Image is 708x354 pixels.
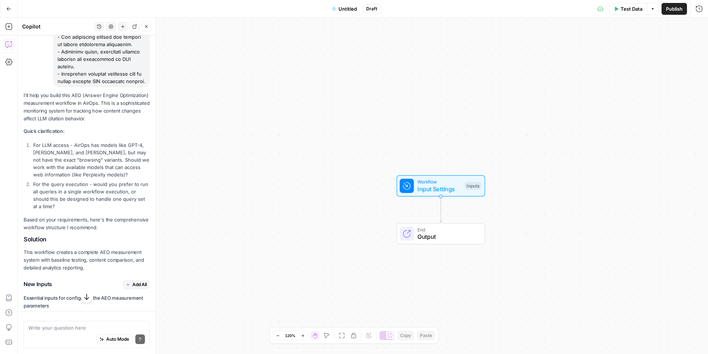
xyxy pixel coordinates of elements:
[400,332,411,339] span: Copy
[440,196,442,222] g: Edge from start to end
[666,5,683,13] span: Publish
[106,336,129,343] span: Auto Mode
[465,182,481,190] div: Inputs
[285,333,295,338] span: 120%
[22,23,92,30] div: Copilot
[417,226,478,233] span: End
[366,6,377,12] span: Draft
[417,185,461,193] span: Input Settings
[31,141,150,178] li: For LLM access - AirOps has models like GPT-4, [PERSON_NAME], and [PERSON_NAME], but may not have...
[420,332,432,339] span: Paste
[609,3,647,15] button: Test Data
[24,92,150,123] p: I'll help you build this AEO (Answer Engine Optimization) measurement workflow in AirOps. This is...
[372,175,510,197] div: WorkflowInput SettingsInputs
[417,178,461,185] span: Workflow
[397,331,414,340] button: Copy
[417,232,478,241] span: Output
[24,248,150,272] p: This workflow creates a complete AEO measurement system with baseline testing, content comparison...
[123,280,150,289] button: Add All
[662,3,687,15] button: Publish
[24,128,65,134] strong: Quick clarification:
[24,216,150,231] p: Based on your requirements, here's the comprehensive workflow structure I recommend:
[339,5,357,13] span: Untitled
[24,236,150,243] h2: Solution
[96,334,132,344] button: Auto Mode
[24,280,150,289] h3: New Inputs
[24,295,143,309] strong: Essential inputs for configuring the AEO measurement parameters
[132,281,147,288] span: Add All
[31,181,150,210] li: For the query execution - would you prefer to run all queries in a single workflow execution, or ...
[621,5,642,13] span: Test Data
[327,3,361,15] button: Untitled
[417,331,435,340] button: Paste
[372,223,510,244] div: EndOutput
